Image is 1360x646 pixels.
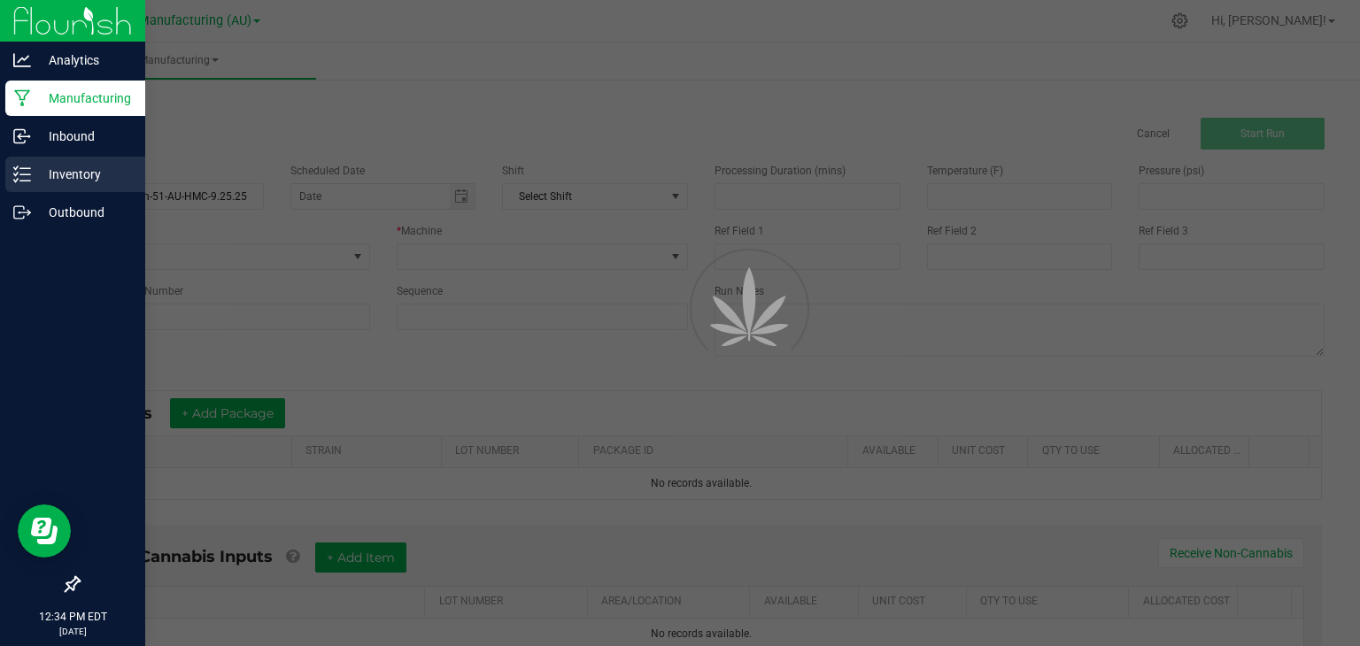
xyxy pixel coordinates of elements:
p: 12:34 PM EDT [8,609,137,625]
p: Outbound [31,202,137,223]
p: Analytics [31,50,137,71]
p: [DATE] [8,625,137,638]
iframe: Resource center [18,504,71,558]
p: Inventory [31,164,137,185]
inline-svg: Outbound [13,204,31,221]
p: Manufacturing [31,88,137,109]
p: Inbound [31,126,137,147]
inline-svg: Inbound [13,127,31,145]
inline-svg: Manufacturing [13,89,31,107]
inline-svg: Inventory [13,165,31,183]
inline-svg: Analytics [13,51,31,69]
